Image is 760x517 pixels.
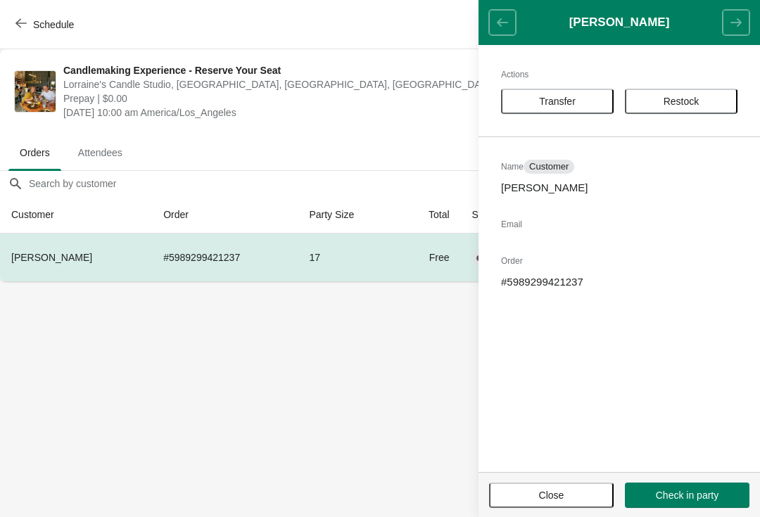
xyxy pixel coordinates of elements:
[63,63,495,77] span: Candlemaking Experience - Reserve Your Seat
[67,140,134,165] span: Attendees
[529,161,569,172] span: Customer
[63,106,495,120] span: [DATE] 10:00 am America/Los_Angeles
[501,275,737,289] p: # 5989299421237
[461,196,547,234] th: Status
[8,140,61,165] span: Orders
[28,171,760,196] input: Search by customer
[625,89,737,114] button: Restock
[397,196,460,234] th: Total
[298,196,397,234] th: Party Size
[516,15,723,30] h1: [PERSON_NAME]
[63,91,495,106] span: Prepay | $0.00
[501,68,737,82] h2: Actions
[152,234,298,281] td: # 5989299421237
[539,490,564,501] span: Close
[7,12,85,37] button: Schedule
[625,483,749,508] button: Check in party
[501,89,614,114] button: Transfer
[397,234,460,281] td: Free
[664,96,699,107] span: Restock
[33,19,74,30] span: Schedule
[501,181,737,195] p: [PERSON_NAME]
[501,217,737,231] h2: Email
[489,483,614,508] button: Close
[298,234,397,281] td: 17
[11,252,92,263] span: [PERSON_NAME]
[539,96,576,107] span: Transfer
[15,71,56,112] img: Candlemaking Experience - Reserve Your Seat
[501,254,737,268] h2: Order
[152,196,298,234] th: Order
[63,77,495,91] span: Lorraine's Candle Studio, [GEOGRAPHIC_DATA], [GEOGRAPHIC_DATA], [GEOGRAPHIC_DATA], [GEOGRAPHIC_DATA]
[656,490,718,501] span: Check in party
[501,160,737,174] h2: Name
